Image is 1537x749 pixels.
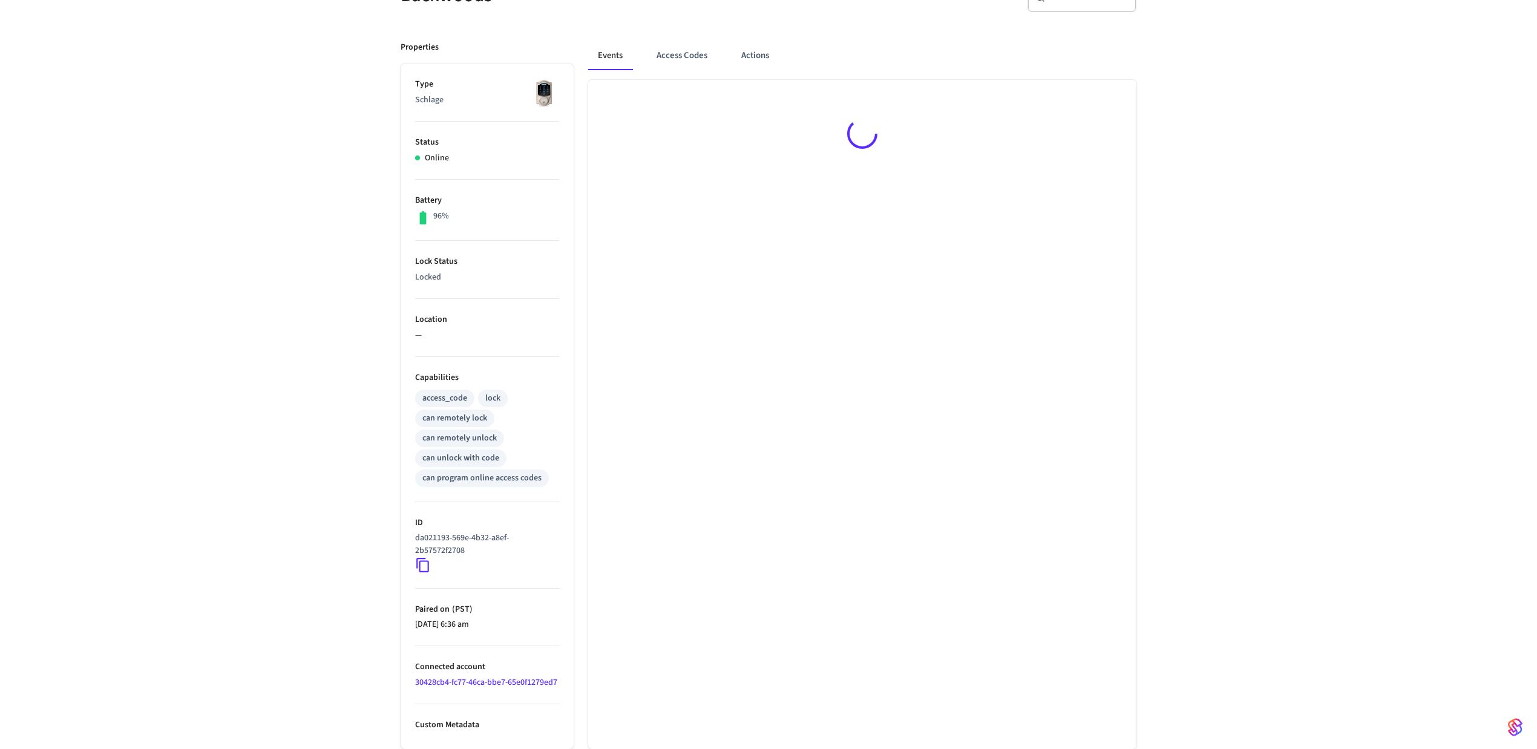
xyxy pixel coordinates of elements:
[415,661,559,673] p: Connected account
[415,532,554,557] p: da021193-569e-4b32-a8ef-2b57572f2708
[529,78,559,108] img: Schlage Sense Smart Deadbolt with Camelot Trim, Front
[415,517,559,529] p: ID
[415,371,559,384] p: Capabilities
[422,432,497,445] div: can remotely unlock
[732,41,779,70] button: Actions
[647,41,717,70] button: Access Codes
[433,210,449,223] p: 96%
[415,603,559,616] p: Paired on
[588,41,632,70] button: Events
[415,194,559,207] p: Battery
[1508,718,1522,737] img: SeamLogoGradient.69752ec5.svg
[415,719,559,731] p: Custom Metadata
[422,392,467,405] div: access_code
[415,255,559,268] p: Lock Status
[450,603,473,615] span: ( PST )
[422,412,487,425] div: can remotely lock
[415,618,559,631] p: [DATE] 6:36 am
[422,472,542,485] div: can program online access codes
[425,152,449,165] p: Online
[422,452,499,465] div: can unlock with code
[415,78,559,91] p: Type
[415,329,559,342] p: —
[401,41,439,54] p: Properties
[588,41,1136,70] div: ant example
[415,94,559,106] p: Schlage
[485,392,500,405] div: lock
[415,271,559,284] p: Locked
[415,136,559,149] p: Status
[415,676,557,688] a: 30428cb4-fc77-46ca-bbe7-65e0f1279ed7
[415,313,559,326] p: Location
